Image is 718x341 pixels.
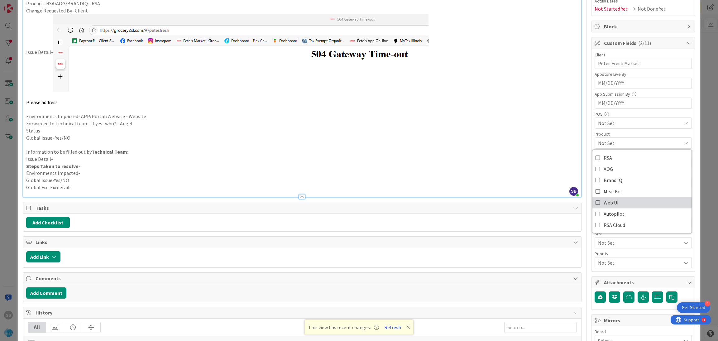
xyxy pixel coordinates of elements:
div: Appstore Live By [595,72,692,76]
p: Global Issue- Yes/NO [26,134,578,142]
span: Tasks [36,204,570,212]
input: MM/DD/YYYY [598,98,688,108]
span: Not Done Yet [638,5,666,12]
input: Search... [504,322,577,333]
strong: Technical Team: [92,149,128,155]
button: Add Checklist [26,217,70,228]
span: This view has recent changes. [308,324,379,331]
a: RSA Cloud [592,219,692,231]
span: Block [604,23,684,30]
button: Add Link [26,251,60,262]
div: App Submission By [595,92,692,96]
span: Meal Kit [604,187,621,196]
span: Mirrors [604,317,684,324]
span: Not Set [598,238,678,247]
label: Client [595,52,605,58]
span: Comments [36,275,570,282]
input: MM/DD/YYYY [598,78,688,89]
span: Not Set [598,119,681,127]
a: AOG [592,163,692,175]
a: Autopilot [592,208,692,219]
div: Open Get Started checklist, remaining modules: 4 [677,302,710,313]
p: Information to be filled out by [26,148,578,156]
div: Product [595,132,692,136]
p: Global Fix- Fix details [26,184,578,191]
button: Add Comment [26,287,66,299]
p: Forwarded to Technical team- if yes- who? - Angel [26,120,578,127]
a: Brand IQ [592,175,692,186]
span: Board [595,329,606,334]
p: Issue Detail- [26,14,578,92]
p: Change Requested By- Client [26,7,578,14]
button: Refresh [382,323,403,331]
div: Size [595,232,692,236]
div: 4 [705,301,710,306]
span: Not Set [598,258,678,267]
span: Autopilot [604,209,625,219]
div: All [28,322,46,333]
strong: Steps Taken to resolve- [26,163,80,169]
span: Please address. [26,99,59,105]
span: Not Started Yet [595,5,628,12]
span: History [36,309,570,316]
img: edbsn2aca2124e7aa305e8c1b73b5d4b3893f7acd8ccd55eecca5c77be41c61288223a2a45f03a3318e33559fec0c0006... [53,14,428,92]
div: Get Started [682,305,705,311]
span: Custom Fields [604,39,684,47]
p: Global Issue-Yes/NO [26,177,578,184]
p: Environments Impacted- [26,170,578,177]
span: Brand IQ [604,175,622,185]
p: Environments Impacted- APP/Portal/Website - Website [26,113,578,120]
span: SB [569,187,578,196]
span: Support [13,1,28,8]
span: RSA [604,153,612,162]
a: Meal Kit [592,186,692,197]
span: ( 2/11 ) [638,40,651,46]
p: Issue Detail- [26,156,578,163]
span: Attachments [604,279,684,286]
span: Web UI [604,198,619,207]
div: 9+ [31,2,35,7]
a: Web UI [592,197,692,208]
p: Status- [26,127,578,134]
span: AOG [604,164,613,174]
a: RSA [592,152,692,163]
span: RSA Cloud [604,220,625,230]
span: Not Set [598,139,681,147]
span: Links [36,238,570,246]
div: Priority [595,252,692,256]
div: POS [595,112,692,116]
